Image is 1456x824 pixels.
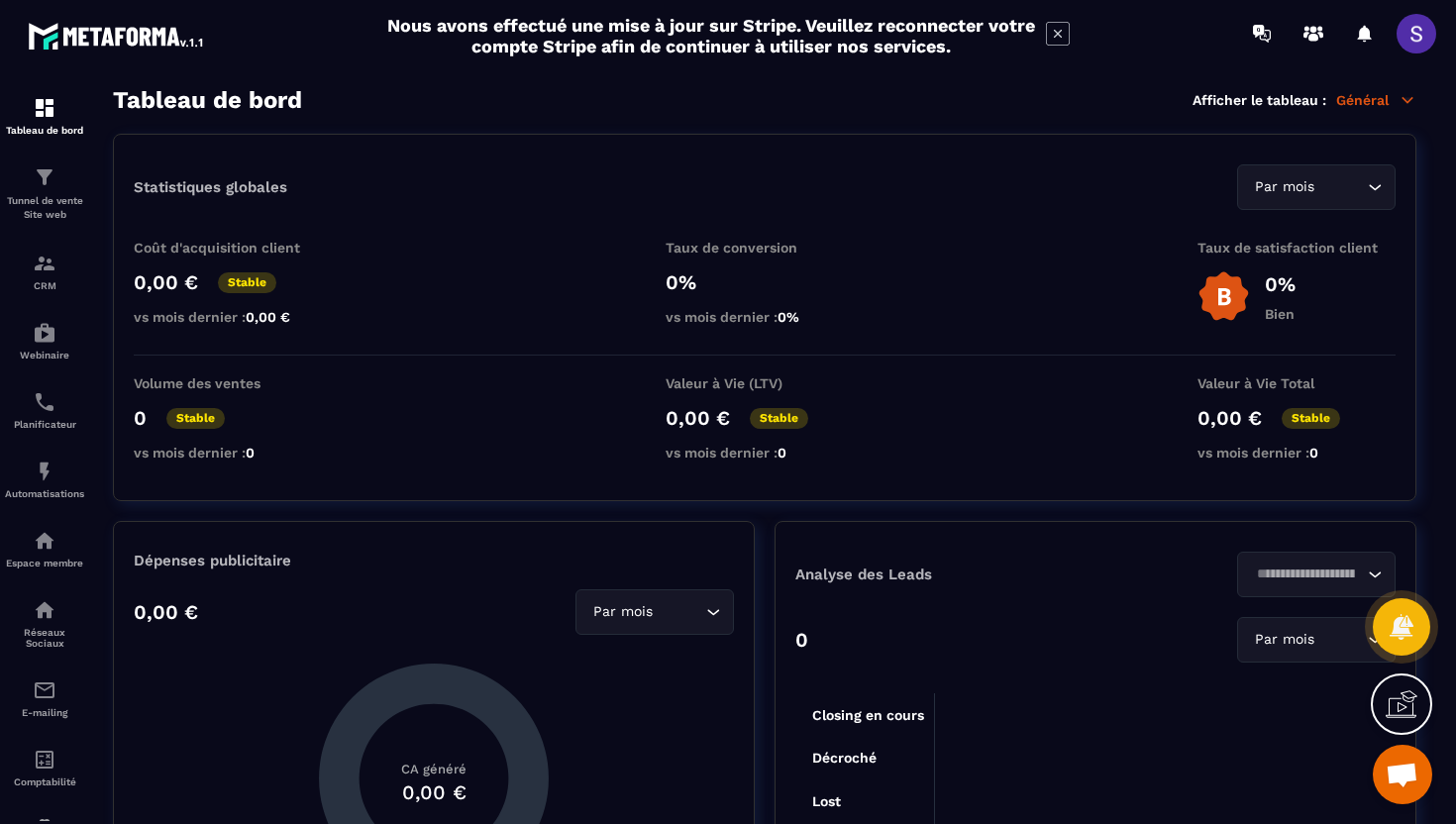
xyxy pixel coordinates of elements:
p: Comptabilité [5,776,84,787]
img: automations [33,529,56,553]
p: Taux de satisfaction client [1197,240,1396,256]
p: Statistiques globales [134,178,287,196]
p: Webinaire [5,350,84,360]
p: vs mois dernier : [134,445,332,461]
a: formationformationTableau de bord [5,81,84,151]
span: 0% [778,309,799,325]
p: 0 [795,628,808,652]
div: Ouvrir le chat [1373,745,1432,804]
p: Planificateur [5,419,84,430]
p: CRM [5,280,84,291]
a: social-networksocial-networkRéseaux Sociaux [5,583,84,664]
span: Par mois [1250,176,1318,198]
img: automations [33,460,56,483]
div: Search for option [1237,164,1396,210]
img: accountant [33,748,56,772]
span: 0,00 € [246,309,290,325]
p: Automatisations [5,488,84,499]
tspan: Décroché [812,750,877,766]
p: 0% [1265,272,1296,296]
p: 0% [666,270,864,294]
span: 0 [1309,445,1318,461]
img: b-badge-o.b3b20ee6.svg [1197,270,1250,323]
img: social-network [33,598,56,622]
img: email [33,678,56,702]
p: Général [1336,91,1416,109]
p: Tableau de bord [5,125,84,136]
p: vs mois dernier : [666,445,864,461]
img: scheduler [33,390,56,414]
input: Search for option [1318,176,1363,198]
p: 0,00 € [1197,406,1262,430]
p: 0,00 € [134,600,198,624]
p: Volume des ventes [134,375,332,391]
p: Valeur à Vie Total [1197,375,1396,391]
div: Search for option [575,589,734,635]
a: automationsautomationsWebinaire [5,306,84,375]
div: Search for option [1237,617,1396,663]
img: logo [28,18,206,53]
a: formationformationCRM [5,237,84,306]
p: Afficher le tableau : [1193,92,1326,108]
p: vs mois dernier : [134,309,332,325]
p: Stable [166,408,225,429]
p: Bien [1265,306,1296,322]
a: formationformationTunnel de vente Site web [5,151,84,237]
h3: Tableau de bord [113,86,302,114]
span: Par mois [588,601,657,623]
p: Dépenses publicitaire [134,552,734,569]
h2: Nous avons effectué une mise à jour sur Stripe. Veuillez reconnecter votre compte Stripe afin de ... [386,15,1036,56]
p: Coût d'acquisition client [134,240,332,256]
div: Search for option [1237,552,1396,597]
span: Par mois [1250,629,1318,651]
img: formation [33,252,56,275]
img: automations [33,321,56,345]
p: 0,00 € [666,406,730,430]
p: vs mois dernier : [666,309,864,325]
p: 0,00 € [134,270,198,294]
a: schedulerschedulerPlanificateur [5,375,84,445]
p: Stable [750,408,808,429]
p: Tunnel de vente Site web [5,194,84,222]
p: Valeur à Vie (LTV) [666,375,864,391]
span: 0 [778,445,786,461]
p: Analyse des Leads [795,566,1095,583]
p: Stable [218,272,276,293]
p: Espace membre [5,558,84,568]
p: vs mois dernier : [1197,445,1396,461]
input: Search for option [1250,564,1363,585]
a: automationsautomationsEspace membre [5,514,84,583]
input: Search for option [1318,629,1363,651]
a: emailemailE-mailing [5,664,84,733]
tspan: Lost [812,793,841,809]
p: Stable [1282,408,1340,429]
p: E-mailing [5,707,84,718]
tspan: Closing en cours [812,707,924,724]
p: Taux de conversion [666,240,864,256]
a: accountantaccountantComptabilité [5,733,84,802]
span: 0 [246,445,255,461]
img: formation [33,165,56,189]
img: formation [33,96,56,120]
a: automationsautomationsAutomatisations [5,445,84,514]
input: Search for option [657,601,701,623]
p: 0 [134,406,147,430]
p: Réseaux Sociaux [5,627,84,649]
